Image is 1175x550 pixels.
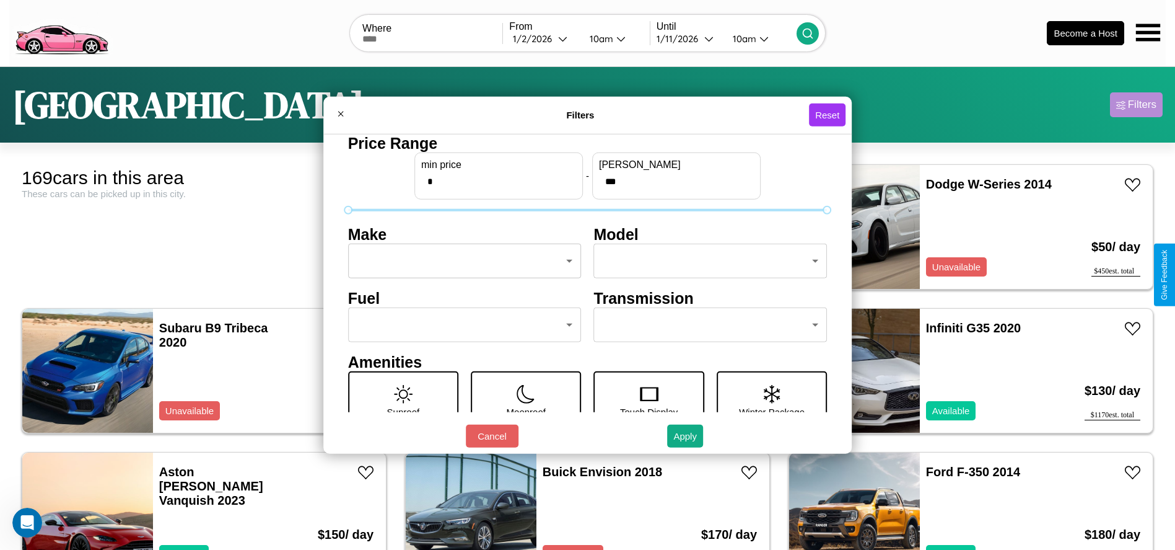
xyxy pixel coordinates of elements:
button: Filters [1110,92,1163,117]
p: - [586,167,589,184]
button: Reset [809,104,845,126]
div: 1 / 11 / 2026 [657,33,704,45]
h3: $ 50 / day [1091,228,1140,267]
label: [PERSON_NAME] [599,159,754,170]
iframe: Intercom live chat [12,508,42,538]
a: Buick Envision 2018 [543,465,662,479]
div: Give Feedback [1160,250,1169,300]
h4: Make [348,225,582,243]
h1: [GEOGRAPHIC_DATA] [12,79,364,130]
button: 10am [723,32,797,45]
div: $ 450 est. total [1091,267,1140,277]
button: Become a Host [1047,21,1124,45]
h4: Amenities [348,353,828,371]
p: Unavailable [932,259,981,275]
label: Where [362,23,502,34]
a: Ford F-350 2014 [926,465,1020,479]
p: Moonroof [507,403,546,420]
div: 1 / 2 / 2026 [513,33,558,45]
a: Subaru B9 Tribeca 2020 [159,321,268,349]
button: 1/2/2026 [509,32,579,45]
div: $ 1170 est. total [1085,410,1140,420]
h4: Filters [352,110,809,120]
h4: Fuel [348,289,582,307]
div: 169 cars in this area [22,167,387,189]
p: Unavailable [165,402,214,419]
h4: Transmission [594,289,828,307]
p: Sunroof [387,403,420,420]
h3: $ 130 / day [1085,371,1140,410]
h4: Price Range [348,134,828,152]
p: Touch Display [620,403,678,420]
label: From [509,21,649,32]
div: Filters [1128,99,1156,111]
div: 10am [727,33,759,45]
a: Infiniti G35 2020 [926,321,1021,335]
label: min price [421,159,576,170]
label: Until [657,21,797,32]
button: Apply [667,425,703,448]
img: logo [9,6,113,58]
a: Aston [PERSON_NAME] Vanquish 2023 [159,465,263,507]
p: Winter Package [739,403,805,420]
a: Dodge W-Series 2014 [926,177,1052,191]
button: 10am [580,32,650,45]
button: Cancel [466,425,518,448]
div: These cars can be picked up in this city. [22,189,387,199]
p: Available [932,402,970,419]
h4: Model [594,225,828,243]
div: 10am [583,33,616,45]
